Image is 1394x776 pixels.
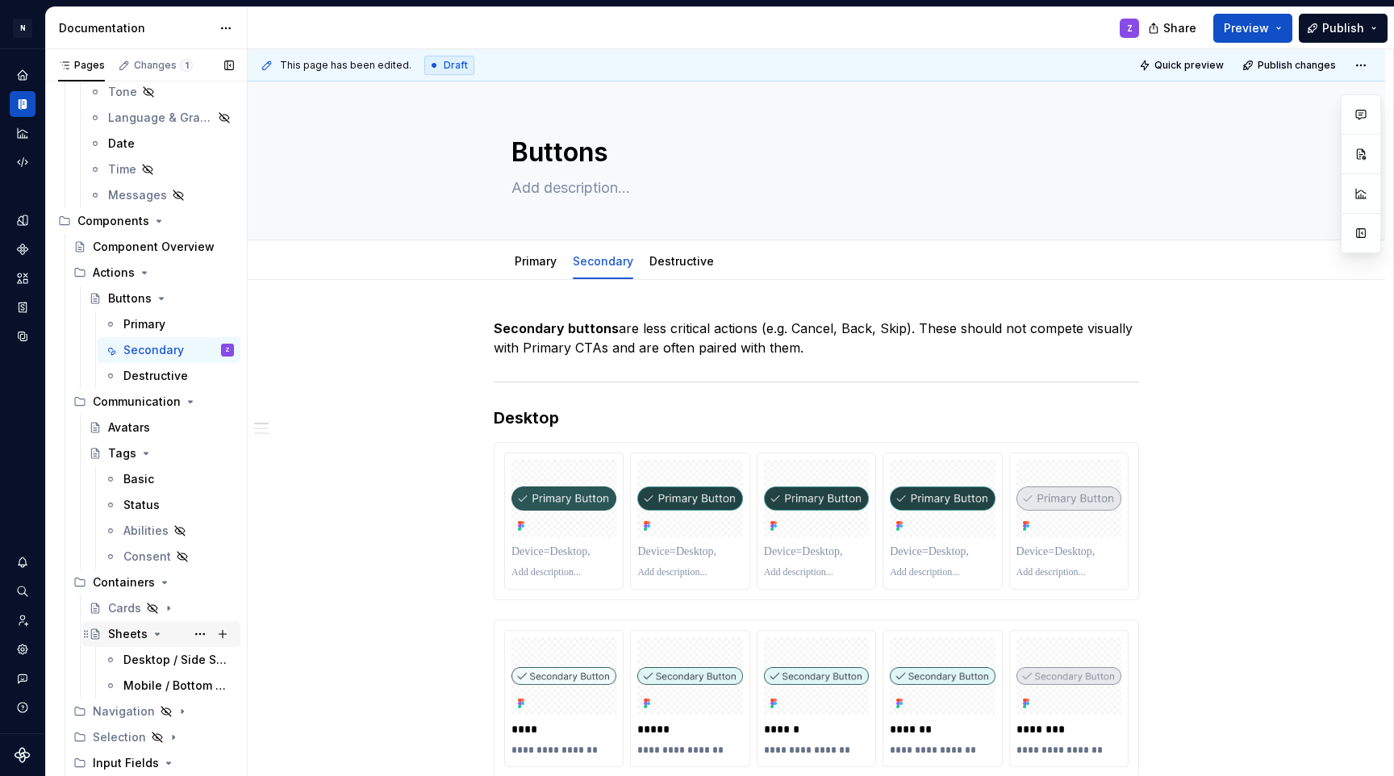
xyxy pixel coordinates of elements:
div: Changes [134,59,193,72]
a: Basic [98,466,240,492]
button: N [3,10,42,45]
div: Z [1127,22,1133,35]
a: Cards [82,595,240,621]
a: Design tokens [10,207,35,233]
button: Publish changes [1237,54,1343,77]
div: Sheets [108,626,148,642]
a: Consent [98,544,240,569]
div: Buttons [108,290,152,307]
a: Buttons [82,286,240,311]
a: Tags [82,440,240,466]
div: Pages [58,59,105,72]
button: Search ⌘K [10,578,35,604]
div: Containers [67,569,240,595]
div: Cards [108,600,141,616]
svg: Supernova Logo [15,747,31,763]
a: Mobile / Bottom Sheets [98,673,240,699]
a: Home [10,62,35,88]
div: Tone [108,84,137,100]
a: SecondaryZ [98,337,240,363]
span: Publish changes [1258,59,1336,72]
h3: Desktop [494,407,1139,429]
a: Code automation [10,149,35,175]
a: Destructive [649,254,714,268]
div: Basic [123,471,154,487]
a: Secondary [573,254,633,268]
a: Destructive [98,363,240,389]
div: Avatars [108,419,150,436]
div: Primary [508,244,563,277]
span: This page has been edited. [280,59,411,72]
a: Messages [82,182,240,208]
a: Components [10,236,35,262]
div: Tags [108,445,136,461]
a: Language & Grammar [82,105,240,131]
a: Primary [98,311,240,337]
div: Secondary [566,244,640,277]
div: Navigation [67,699,240,724]
a: Avatars [82,415,240,440]
div: Communication [93,394,181,410]
div: Secondary [123,342,184,358]
a: Data sources [10,323,35,349]
a: Desktop / Side Sheets [98,647,240,673]
a: Invite team [10,607,35,633]
div: Destructive [643,244,720,277]
a: Time [82,156,240,182]
span: 1 [180,59,193,72]
span: Draft [444,59,468,72]
div: Date [108,136,135,152]
div: Consent [123,549,171,565]
div: Input Fields [93,755,159,771]
button: Contact support [10,665,35,691]
a: Abilities [98,518,240,544]
div: Component Overview [93,239,215,255]
a: Settings [10,636,35,662]
a: Primary [515,254,557,268]
a: Date [82,131,240,156]
a: Sheets [82,621,240,647]
div: Components [52,208,240,234]
button: Share [1140,14,1207,43]
a: Tone [82,79,240,105]
span: Publish [1322,20,1364,36]
div: N [13,19,32,38]
a: Status [98,492,240,518]
a: Assets [10,265,35,291]
a: Component Overview [67,234,240,260]
a: Storybook stories [10,294,35,320]
span: Quick preview [1154,59,1224,72]
div: Messages [108,187,167,203]
button: Notifications [10,549,35,575]
span: Preview [1224,20,1269,36]
div: Abilities [123,523,169,539]
button: Publish [1299,14,1388,43]
div: Selection [67,724,240,750]
div: Status [123,497,160,513]
button: Quick preview [1134,54,1231,77]
div: Input Fields [67,750,240,776]
div: Destructive [123,368,188,384]
a: Documentation [10,91,35,117]
p: are less critical actions (e.g. Cancel, Back, Skip). These should not compete visually with Prima... [494,319,1139,357]
div: Selection [93,729,146,745]
span: Share [1163,20,1196,36]
div: Mobile / Bottom Sheets [123,678,231,694]
div: Documentation [59,20,211,36]
div: Components [77,213,149,229]
div: Time [108,161,136,177]
div: Actions [67,260,240,286]
button: Preview [1213,14,1292,43]
div: Analytics [10,120,35,146]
